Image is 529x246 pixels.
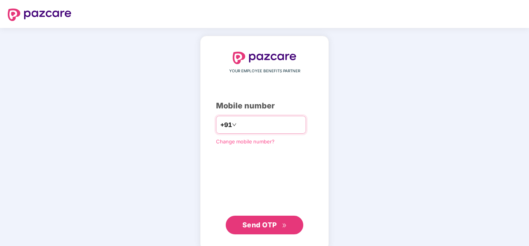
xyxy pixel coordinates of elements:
a: Change mobile number? [216,138,275,145]
img: logo [233,52,296,64]
span: double-right [282,223,287,228]
img: logo [8,9,71,21]
span: Send OTP [242,221,277,229]
span: +91 [220,120,232,130]
span: down [232,122,237,127]
div: Mobile number [216,100,313,112]
button: Send OTPdouble-right [226,216,303,234]
span: YOUR EMPLOYEE BENEFITS PARTNER [229,68,300,74]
